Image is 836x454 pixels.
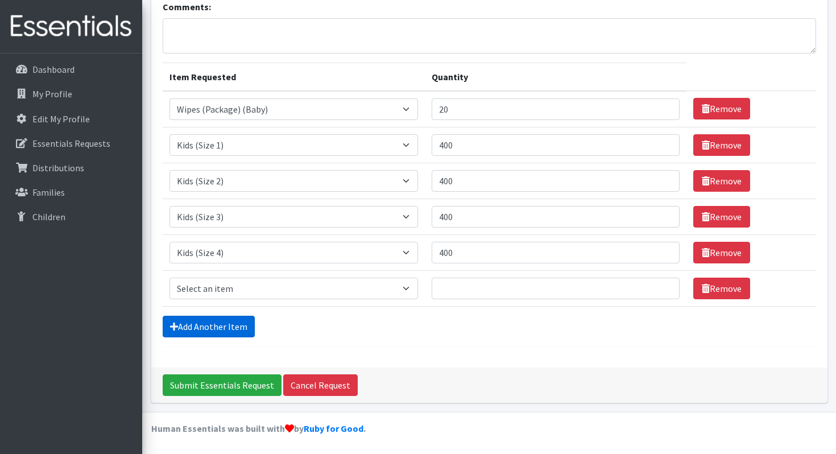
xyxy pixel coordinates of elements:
strong: Human Essentials was built with by . [151,423,366,434]
a: Remove [693,134,750,156]
a: Essentials Requests [5,132,138,155]
a: Remove [693,170,750,192]
img: HumanEssentials [5,7,138,46]
p: Children [32,211,65,222]
input: Submit Essentials Request [163,374,282,396]
a: Edit My Profile [5,108,138,130]
a: Children [5,205,138,228]
a: Remove [693,206,750,228]
a: Distributions [5,156,138,179]
a: Remove [693,242,750,263]
a: Add Another Item [163,316,255,337]
a: Families [5,181,138,204]
a: Ruby for Good [304,423,363,434]
a: Dashboard [5,58,138,81]
a: Cancel Request [283,374,358,396]
p: Distributions [32,162,84,174]
th: Quantity [425,63,686,91]
p: Dashboard [32,64,75,75]
p: Families [32,187,65,198]
a: Remove [693,98,750,119]
p: Essentials Requests [32,138,110,149]
a: Remove [693,278,750,299]
p: My Profile [32,88,72,100]
p: Edit My Profile [32,113,90,125]
a: My Profile [5,82,138,105]
th: Item Requested [163,63,425,91]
